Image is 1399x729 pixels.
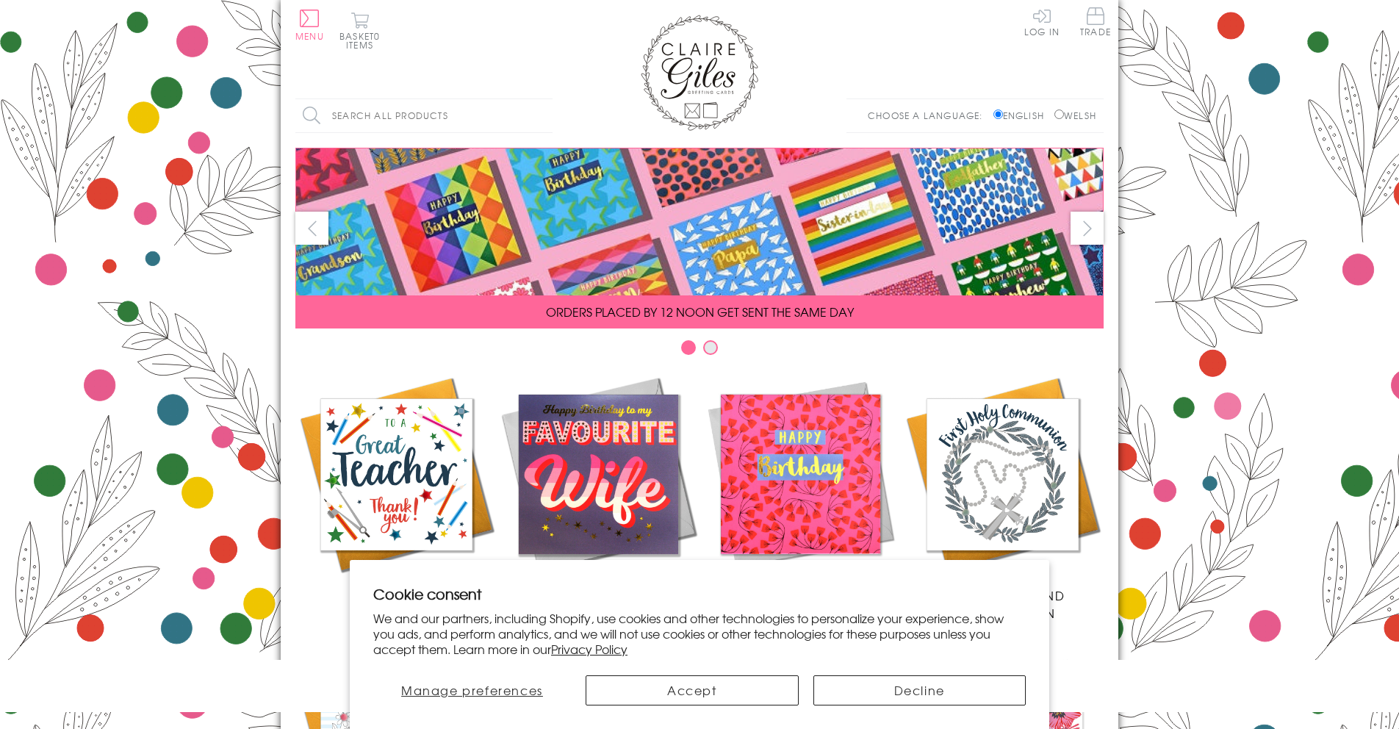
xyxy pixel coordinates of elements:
[1080,7,1111,39] a: Trade
[993,109,1051,122] label: English
[1071,212,1104,245] button: next
[993,109,1003,119] input: English
[681,340,696,355] button: Carousel Page 1 (Current Slide)
[551,640,627,658] a: Privacy Policy
[1054,109,1064,119] input: Welsh
[902,373,1104,622] a: Communion and Confirmation
[699,373,902,604] a: Birthdays
[813,675,1026,705] button: Decline
[868,109,990,122] p: Choose a language:
[295,373,497,604] a: Academic
[1024,7,1060,36] a: Log In
[295,10,324,40] button: Menu
[497,373,699,604] a: New Releases
[295,99,553,132] input: Search all products
[1080,7,1111,36] span: Trade
[373,675,571,705] button: Manage preferences
[586,675,799,705] button: Accept
[546,303,854,320] span: ORDERS PLACED BY 12 NOON GET SENT THE SAME DAY
[703,340,718,355] button: Carousel Page 2
[641,15,758,131] img: Claire Giles Greetings Cards
[1054,109,1096,122] label: Welsh
[346,29,380,51] span: 0 items
[538,99,553,132] input: Search
[295,29,324,43] span: Menu
[373,583,1026,604] h2: Cookie consent
[401,681,543,699] span: Manage preferences
[339,12,380,49] button: Basket0 items
[295,340,1104,362] div: Carousel Pagination
[373,611,1026,656] p: We and our partners, including Shopify, use cookies and other technologies to personalize your ex...
[295,212,328,245] button: prev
